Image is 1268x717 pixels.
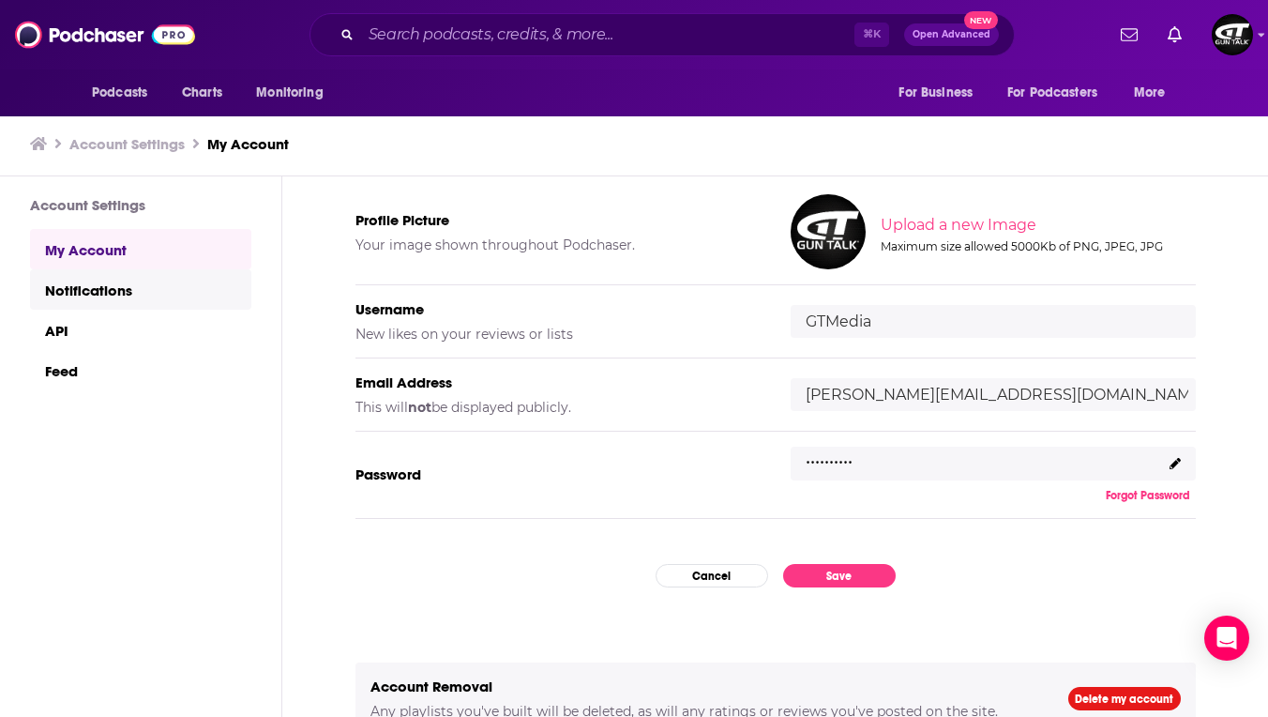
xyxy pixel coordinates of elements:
[256,80,323,106] span: Monitoring
[15,17,195,53] img: Podchaser - Follow, Share and Rate Podcasts
[355,300,761,318] h5: Username
[355,465,761,483] h5: Password
[1212,14,1253,55] img: User Profile
[355,399,761,416] h5: This will be displayed publicly.
[885,75,996,111] button: open menu
[791,194,866,269] img: Your profile image
[1007,80,1097,106] span: For Podcasters
[881,239,1192,253] div: Maximum size allowed 5000Kb of PNG, JPEG, JPG
[355,374,761,391] h5: Email Address
[79,75,172,111] button: open menu
[370,678,1038,695] h5: Account Removal
[964,11,998,29] span: New
[30,196,251,214] h3: Account Settings
[355,326,761,343] h5: New likes on your reviews or lists
[791,378,1196,411] input: email
[30,350,251,390] a: Feed
[1212,14,1253,55] span: Logged in as GTMedia
[355,236,761,253] h5: Your image shown throughout Podchaser.
[995,75,1125,111] button: open menu
[92,80,147,106] span: Podcasts
[1121,75,1189,111] button: open menu
[783,564,896,587] button: Save
[791,305,1196,338] input: username
[1100,488,1196,503] button: Forgot Password
[170,75,234,111] a: Charts
[1160,19,1189,51] a: Show notifications dropdown
[656,564,768,587] button: Cancel
[913,30,990,39] span: Open Advanced
[182,80,222,106] span: Charts
[361,20,854,50] input: Search podcasts, credits, & more...
[806,442,853,469] p: ..........
[207,135,289,153] a: My Account
[408,399,431,416] b: not
[854,23,889,47] span: ⌘ K
[69,135,185,153] a: Account Settings
[904,23,999,46] button: Open AdvancedNew
[1068,687,1181,710] a: Delete my account
[309,13,1015,56] div: Search podcasts, credits, & more...
[355,211,761,229] h5: Profile Picture
[30,269,251,310] a: Notifications
[30,310,251,350] a: API
[1113,19,1145,51] a: Show notifications dropdown
[1212,14,1253,55] button: Show profile menu
[243,75,347,111] button: open menu
[1134,80,1166,106] span: More
[1204,616,1249,661] div: Open Intercom Messenger
[30,229,251,269] a: My Account
[898,80,973,106] span: For Business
